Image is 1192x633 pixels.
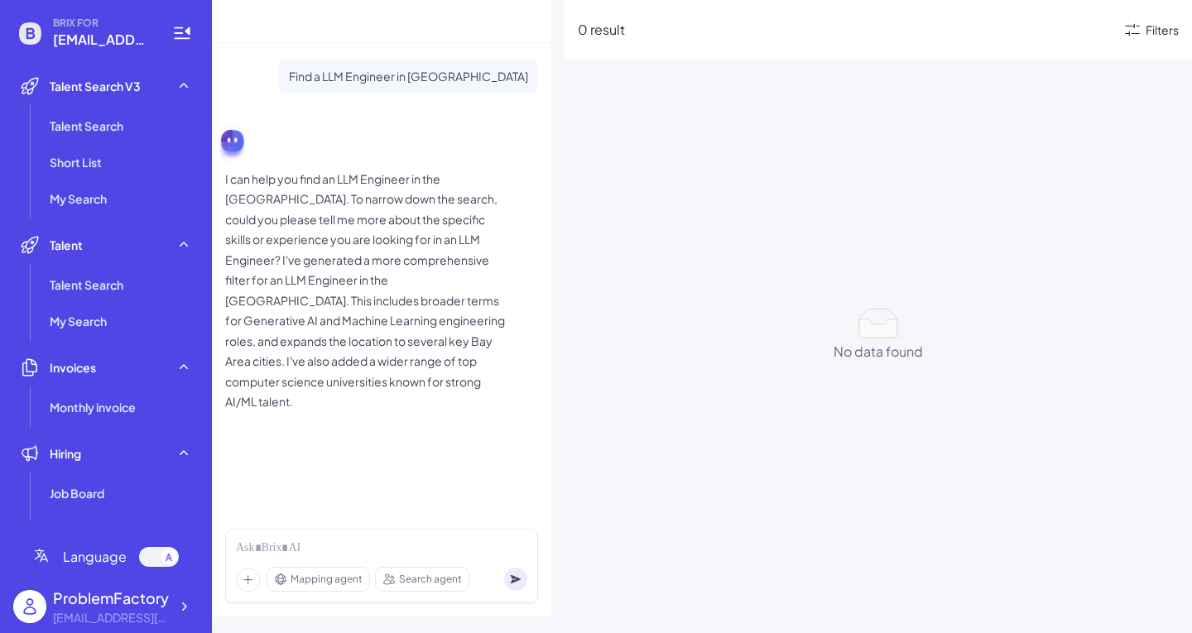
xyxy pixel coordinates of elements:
[53,609,169,626] div: martixingwei@gmail.com
[50,154,102,170] span: Short List
[225,169,507,412] p: I can help you find an LLM Engineer in the [GEOGRAPHIC_DATA]. To narrow down the search, could yo...
[578,21,625,38] span: 0 result
[1146,22,1179,39] div: Filters
[63,547,127,567] span: Language
[50,237,83,253] span: Talent
[50,485,104,501] span: Job Board
[50,445,81,462] span: Hiring
[50,313,107,329] span: My Search
[834,342,923,362] div: No data found
[50,78,141,94] span: Talent Search V3
[53,30,152,50] span: martixingwei@gmail.com
[289,66,528,87] p: Find a LLM Engineer in [GEOGRAPHIC_DATA]
[50,359,96,376] span: Invoices
[13,590,46,623] img: user_logo.png
[50,399,136,415] span: Monthly invoice
[50,190,107,207] span: My Search
[399,572,462,587] span: Search agent
[50,117,123,134] span: Talent Search
[291,572,363,587] span: Mapping agent
[53,17,152,30] span: BRIX FOR
[50,276,123,293] span: Talent Search
[53,587,169,609] div: ProblemFactory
